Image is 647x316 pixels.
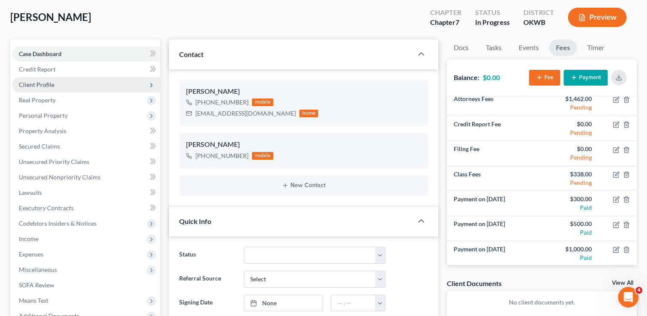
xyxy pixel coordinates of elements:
div: $300.00 [549,195,592,203]
div: Pending [549,103,592,112]
div: In Progress [475,18,510,27]
a: Unsecured Priority Claims [12,154,160,170]
a: Tasks [479,39,508,56]
div: $500.00 [549,220,592,228]
strong: Balance: [454,73,479,81]
div: [PHONE_NUMBER] [195,152,248,160]
div: Chapter [430,18,461,27]
div: Paid [549,203,592,212]
div: [PERSON_NAME] [186,86,421,97]
a: View All [612,280,633,286]
div: mobile [252,152,273,160]
div: $0.00 [549,120,592,128]
span: Unsecured Priority Claims [19,158,89,165]
td: Class Fees [447,166,542,191]
span: Expenses [19,250,43,258]
span: Lawsuits [19,189,42,196]
div: Pending [549,179,592,187]
div: Paid [549,228,592,237]
div: $1,000.00 [549,245,592,253]
iframe: Intercom live chat [618,287,638,307]
span: Executory Contracts [19,204,74,212]
a: Fees [549,39,577,56]
a: Timer [580,39,611,56]
div: $0.00 [549,145,592,153]
div: Chapter [430,8,461,18]
button: Preview [568,8,626,27]
span: Personal Property [19,112,68,119]
td: Credit Report Fee [447,116,542,141]
div: [EMAIL_ADDRESS][DOMAIN_NAME] [195,109,296,118]
input: -- : -- [331,295,375,311]
div: $1,462.00 [549,95,592,103]
td: Payment on [DATE] [447,191,542,216]
a: Case Dashboard [12,46,160,62]
p: No client documents yet. [454,298,630,307]
div: mobile [252,98,273,106]
span: 7 [455,18,459,26]
button: Payment [564,70,608,86]
div: Paid [549,253,592,262]
a: Events [512,39,546,56]
a: None [244,295,322,311]
span: Secured Claims [19,143,60,150]
td: Attorneys Fees [447,91,542,116]
div: Client Documents [447,279,502,288]
span: 4 [635,287,642,294]
div: OKWB [523,18,554,27]
div: [PERSON_NAME] [186,140,421,150]
div: Pending [549,153,592,162]
span: Unsecured Nonpriority Claims [19,173,100,181]
label: Referral Source [175,271,239,288]
div: Status [475,8,510,18]
strong: $0.00 [483,73,500,81]
button: Fee [529,70,560,86]
a: Docs [447,39,476,56]
span: Quick Info [179,217,211,225]
a: Lawsuits [12,185,160,200]
span: Client Profile [19,81,54,88]
a: Executory Contracts [12,200,160,216]
a: Credit Report [12,62,160,77]
div: home [299,110,318,117]
td: Filing Fee [447,141,542,166]
div: $338.00 [549,170,592,179]
a: Property Analysis [12,123,160,139]
button: New Contact [186,182,421,189]
label: Signing Date [175,295,239,312]
label: Status [175,247,239,264]
span: Contact [179,50,204,58]
span: Means Test [19,297,48,304]
td: Payment on [DATE] [447,216,542,241]
a: Secured Claims [12,139,160,154]
div: [PHONE_NUMBER] [195,98,248,107]
span: Miscellaneous [19,266,57,273]
span: Property Analysis [19,127,66,134]
span: Codebtors Insiders & Notices [19,220,97,227]
span: [PERSON_NAME] [10,11,91,23]
span: Income [19,235,38,242]
span: Real Property [19,96,56,104]
span: SOFA Review [19,281,54,289]
span: Credit Report [19,66,56,73]
span: Case Dashboard [19,50,62,57]
div: Pending [549,128,592,137]
div: District [523,8,554,18]
td: Payment on [DATE] [447,241,542,266]
a: Unsecured Nonpriority Claims [12,170,160,185]
a: SOFA Review [12,277,160,293]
